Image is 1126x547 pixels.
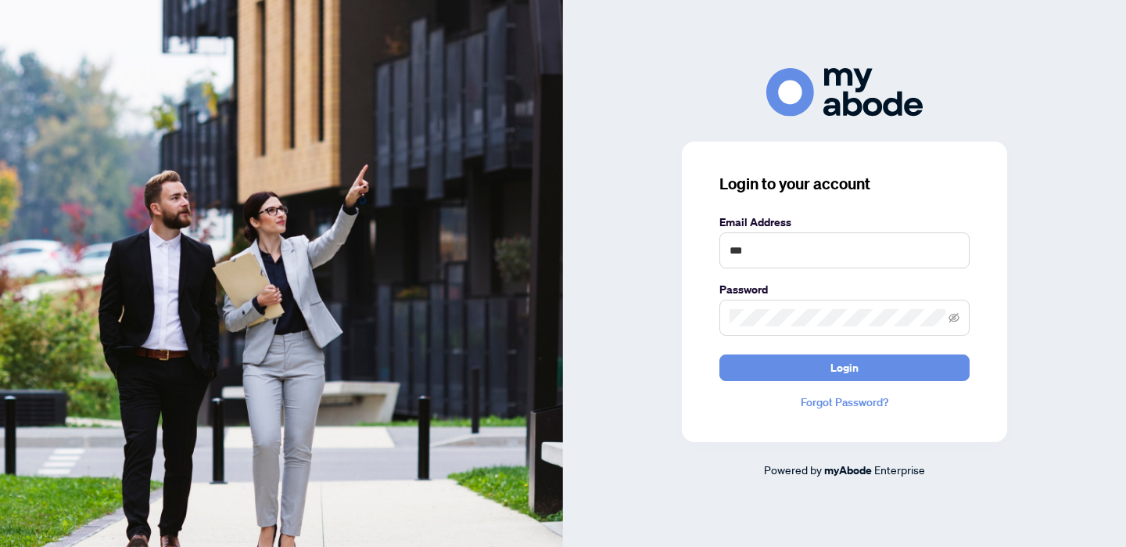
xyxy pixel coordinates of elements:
[830,355,859,380] span: Login
[824,462,872,479] a: myAbode
[719,394,970,411] a: Forgot Password?
[766,68,923,116] img: ma-logo
[764,462,822,477] span: Powered by
[719,354,970,381] button: Login
[719,173,970,195] h3: Login to your account
[948,312,959,323] span: eye-invisible
[874,462,925,477] span: Enterprise
[719,214,970,231] label: Email Address
[719,281,970,298] label: Password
